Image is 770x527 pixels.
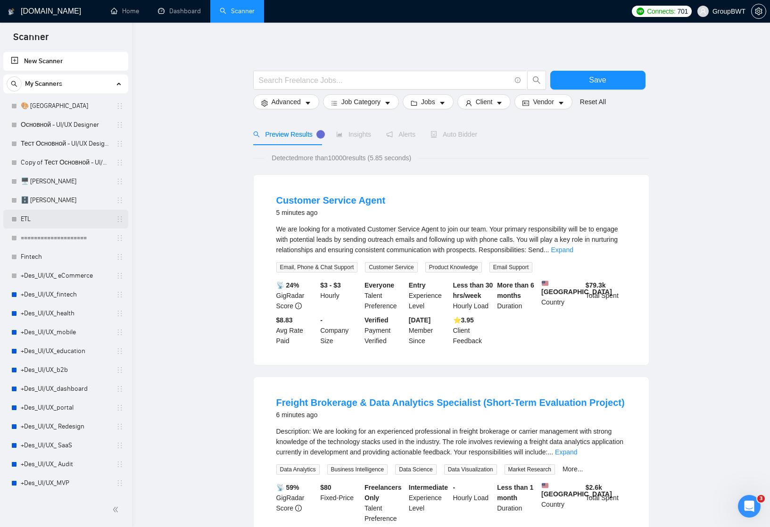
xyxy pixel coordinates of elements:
[21,398,110,417] a: +Des_UI/UX_portal
[276,409,625,420] div: 6 minutes ago
[116,178,124,185] span: holder
[327,464,388,475] span: Business Intelligence
[21,266,110,285] a: +Des_UI/UX_ eCommerce
[21,304,110,323] a: +Des_UI/UX_health
[116,102,124,110] span: holder
[116,442,124,449] span: holder
[276,464,320,475] span: Data Analytics
[476,97,493,107] span: Client
[316,130,325,139] div: Tooltip anchor
[363,482,407,524] div: Talent Preference
[431,131,437,138] span: robot
[21,229,110,247] a: ====================
[259,74,511,86] input: Search Freelance Jobs...
[544,246,549,254] span: ...
[421,97,435,107] span: Jobs
[116,461,124,468] span: holder
[495,280,539,311] div: Duration
[21,115,110,134] a: Основной - UI/UX Designer
[295,303,302,309] span: info-circle
[116,329,124,336] span: holder
[116,159,124,166] span: holder
[496,99,503,107] span: caret-down
[451,280,496,311] div: Hourly Load
[21,247,110,266] a: Fintech
[451,315,496,346] div: Client Feedback
[541,280,612,296] b: [GEOGRAPHIC_DATA]
[21,210,110,229] a: ETL
[320,281,341,289] b: $3 - $3
[21,323,110,342] a: +Des_UI/UX_mobile
[752,8,766,15] span: setting
[276,225,618,254] span: We are looking for a motivated Customer Service Agent to join our team. Your primary responsibili...
[21,455,110,474] a: +Des_UI/UX_ Audit
[341,97,381,107] span: Job Category
[320,316,323,324] b: -
[586,484,602,491] b: $ 2.6k
[21,379,110,398] a: +Des_UI/UX_dashboard
[386,131,415,138] span: Alerts
[116,215,124,223] span: holder
[276,224,626,255] div: We are looking for a motivated Customer Service Agent to join our team. Your primary responsibili...
[409,484,448,491] b: Intermediate
[274,315,319,346] div: Avg Rate Paid
[21,361,110,379] a: +Des_UI/UX_b2b
[274,482,319,524] div: GigRadar Score
[272,97,301,107] span: Advanced
[220,7,255,15] a: searchScanner
[439,99,446,107] span: caret-down
[116,423,124,430] span: holder
[318,482,363,524] div: Fixed-Price
[539,482,584,524] div: Country
[116,479,124,487] span: holder
[411,99,417,107] span: folder
[522,99,529,107] span: idcard
[276,484,299,491] b: 📡 59%
[3,52,128,71] li: New Scanner
[331,99,338,107] span: bars
[276,397,625,408] a: Freight Brokerage & Data Analytics Specialist (Short-Term Evaluation Project)
[384,99,391,107] span: caret-down
[253,131,260,138] span: search
[11,52,121,71] a: New Scanner
[116,385,124,393] span: holder
[265,153,418,163] span: Detected more than 10000 results (5.85 seconds)
[542,280,548,287] img: 🇺🇸
[431,131,477,138] span: Auto Bidder
[700,8,706,15] span: user
[407,280,451,311] div: Experience Level
[21,134,110,153] a: Тест Основной - UI/UX Designer
[21,172,110,191] a: 🖥️ [PERSON_NAME]
[116,272,124,280] span: holder
[276,207,386,218] div: 5 minutes ago
[453,281,493,299] b: Less than 30 hrs/week
[586,281,606,289] b: $ 79.3k
[295,505,302,511] span: info-circle
[407,482,451,524] div: Experience Level
[555,448,577,456] a: Expand
[253,131,321,138] span: Preview Results
[365,262,417,272] span: Customer Service
[425,262,482,272] span: Product Knowledge
[505,464,555,475] span: Market Research
[261,99,268,107] span: setting
[21,97,110,115] a: 🎨 [GEOGRAPHIC_DATA]
[158,7,201,15] a: dashboardDashboard
[757,495,765,502] span: 3
[21,285,110,304] a: +Des_UI/UX_fintech
[444,464,497,475] span: Data Visualization
[407,315,451,346] div: Member Since
[116,404,124,412] span: holder
[527,71,546,90] button: search
[116,234,124,242] span: holder
[305,99,311,107] span: caret-down
[276,262,358,272] span: Email, Phone & Chat Support
[276,316,293,324] b: $8.83
[318,315,363,346] div: Company Size
[550,71,646,90] button: Save
[116,347,124,355] span: holder
[25,74,62,93] span: My Scanners
[489,262,532,272] span: Email Support
[584,280,628,311] div: Total Spent
[542,482,548,489] img: 🇺🇸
